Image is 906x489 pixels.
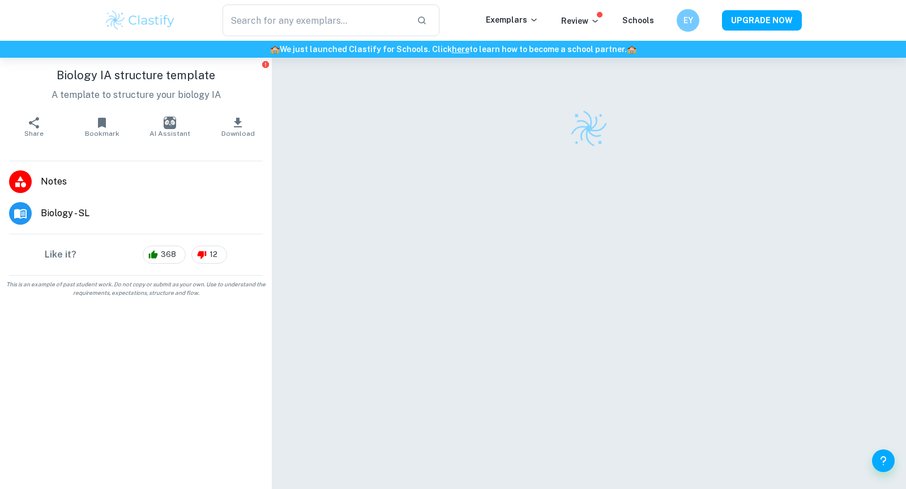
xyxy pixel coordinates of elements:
[164,117,176,129] img: AI Assistant
[136,111,204,143] button: AI Assistant
[622,16,654,25] a: Schools
[155,249,182,260] span: 368
[204,111,272,143] button: Download
[627,45,636,54] span: 🏫
[221,130,255,138] span: Download
[68,111,136,143] button: Bookmark
[872,449,895,472] button: Help and Feedback
[682,14,695,27] h6: EY
[561,15,600,27] p: Review
[5,280,267,297] span: This is an example of past student work. Do not copy or submit as your own. Use to understand the...
[223,5,408,36] input: Search for any exemplars...
[9,67,263,84] h1: Biology IA structure template
[261,60,270,68] button: Report issue
[677,9,699,32] button: EY
[722,10,802,31] button: UPGRADE NOW
[41,207,263,220] span: Biology - SL
[104,9,176,32] img: Clastify logo
[41,175,263,188] span: Notes
[2,43,904,55] h6: We just launched Clastify for Schools. Click to learn how to become a school partner.
[270,45,280,54] span: 🏫
[9,88,263,102] p: A template to structure your biology IA
[85,130,119,138] span: Bookmark
[143,246,186,264] div: 368
[149,130,190,138] span: AI Assistant
[191,246,227,264] div: 12
[24,130,44,138] span: Share
[452,45,469,54] a: here
[486,14,539,26] p: Exemplars
[203,249,224,260] span: 12
[45,248,76,261] h6: Like it?
[569,109,609,148] img: Clastify logo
